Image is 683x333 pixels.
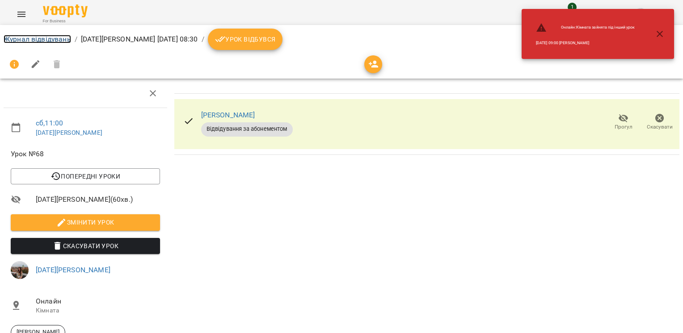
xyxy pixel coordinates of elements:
span: Урок №68 [11,149,160,159]
img: Voopty Logo [43,4,88,17]
a: [PERSON_NAME] [201,111,255,119]
li: / [202,34,204,45]
span: Скасувати [647,123,673,131]
button: Змінити урок [11,214,160,230]
a: [DATE][PERSON_NAME] [36,266,110,274]
nav: breadcrumb [4,29,679,50]
button: Прогул [605,110,641,135]
li: / [75,34,77,45]
button: Скасувати Урок [11,238,160,254]
button: Скасувати [641,110,678,135]
li: [DATE] 09:00 [PERSON_NAME] [529,37,642,50]
p: [DATE][PERSON_NAME] [DATE] 08:30 [81,34,198,45]
span: Прогул [615,123,632,131]
img: 57bfcb2aa8e1c7074251310c502c63c0.JPG [11,261,29,279]
button: Попередні уроки [11,168,160,184]
span: Попередні уроки [18,171,153,182]
button: Урок відбувся [208,29,283,50]
span: For Business [43,18,88,24]
span: Онлайн [36,296,160,307]
span: Змінити урок [18,217,153,228]
a: [DATE][PERSON_NAME] [36,129,102,136]
li: Онлайн : Кімната зайнята під інший урок [529,19,642,37]
p: Кімната [36,306,160,315]
button: Menu [11,4,32,25]
a: сб , 11:00 [36,119,63,127]
span: 1 [568,3,577,12]
span: Урок відбувся [215,34,276,45]
a: Журнал відвідувань [4,35,71,43]
span: Скасувати Урок [18,241,153,251]
span: Відвідування за абонементом [201,125,293,133]
span: [DATE][PERSON_NAME] ( 60 хв. ) [36,194,160,205]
